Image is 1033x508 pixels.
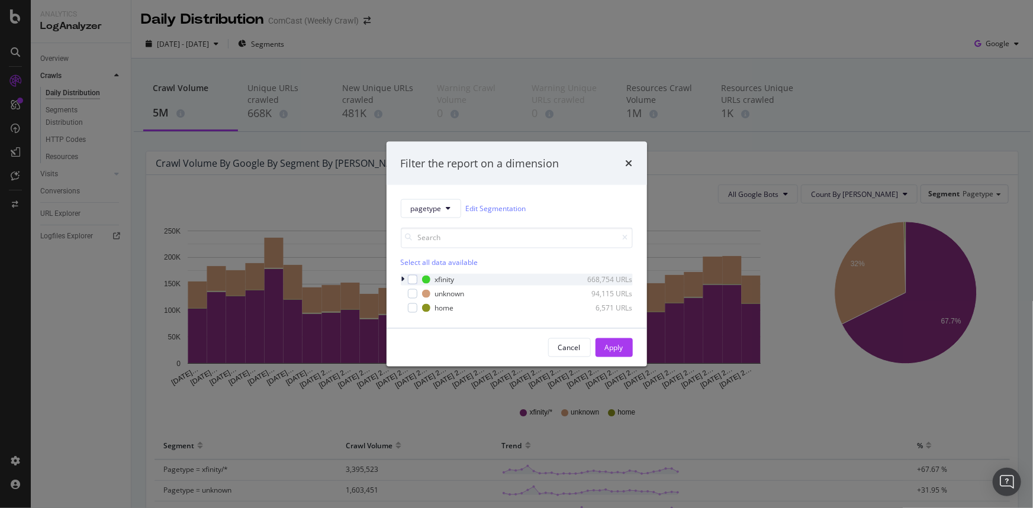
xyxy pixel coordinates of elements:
div: Filter the report on a dimension [401,156,559,171]
div: 94,115 URLs [575,289,633,299]
a: Edit Segmentation [466,202,526,215]
div: unknown [435,289,465,299]
div: Apply [605,342,623,352]
div: modal [387,141,647,367]
div: Open Intercom Messenger [993,468,1021,496]
div: Cancel [558,342,581,352]
div: xfinity [435,274,455,284]
span: pagetype [411,203,442,213]
div: 6,571 URLs [575,303,633,313]
input: Search [401,228,633,248]
div: times [626,156,633,171]
button: Cancel [548,338,591,357]
div: 668,754 URLs [575,274,633,284]
div: Select all data available [401,258,633,268]
button: Apply [596,338,633,357]
button: pagetype [401,199,461,218]
div: home [435,303,454,313]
